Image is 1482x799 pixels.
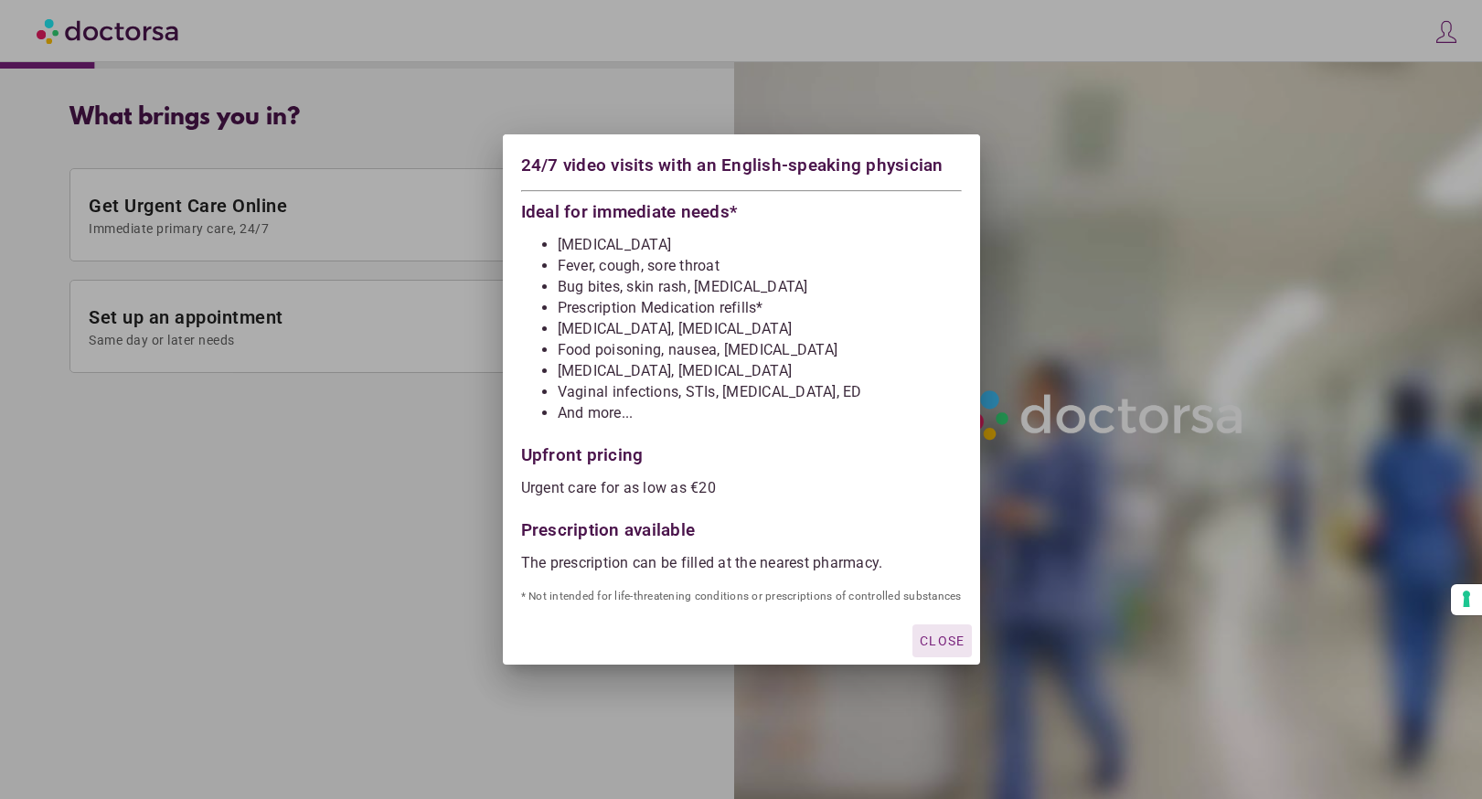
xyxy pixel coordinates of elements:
[521,153,962,183] div: 24/7 video visits with an English-speaking physician
[558,362,962,380] li: [MEDICAL_DATA], [MEDICAL_DATA]
[558,341,962,359] li: Food poisoning, nausea, [MEDICAL_DATA]
[558,404,962,422] li: And more...
[558,236,962,254] li: [MEDICAL_DATA]
[920,634,965,648] span: Close
[558,383,962,401] li: Vaginal infections, STIs, [MEDICAL_DATA], ED
[558,320,962,338] li: [MEDICAL_DATA], [MEDICAL_DATA]
[521,512,962,539] div: Prescription available
[558,278,962,296] li: Bug bites, skin rash, [MEDICAL_DATA]
[521,587,962,605] p: * Not intended for life-threatening conditions or prescriptions of controlled substances
[521,479,962,497] p: Urgent care for as low as €20
[558,299,962,317] li: Prescription Medication refills*
[521,437,962,464] div: Upfront pricing
[1451,584,1482,615] button: Your consent preferences for tracking technologies
[521,554,962,572] p: The prescription can be filled at the nearest pharmacy.
[521,198,962,221] div: Ideal for immediate needs*
[912,624,972,657] button: Close
[558,257,962,275] li: Fever, cough, sore throat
